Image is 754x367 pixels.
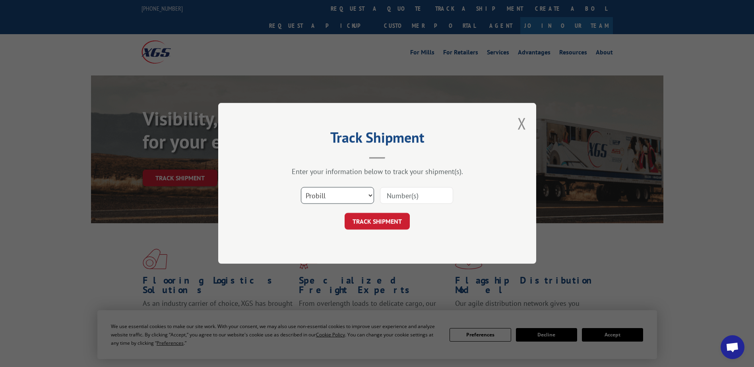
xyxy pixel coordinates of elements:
h2: Track Shipment [258,132,496,147]
button: TRACK SHIPMENT [345,213,410,230]
input: Number(s) [380,187,453,204]
button: Close modal [518,113,526,134]
div: Open chat [721,335,744,359]
div: Enter your information below to track your shipment(s). [258,167,496,176]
